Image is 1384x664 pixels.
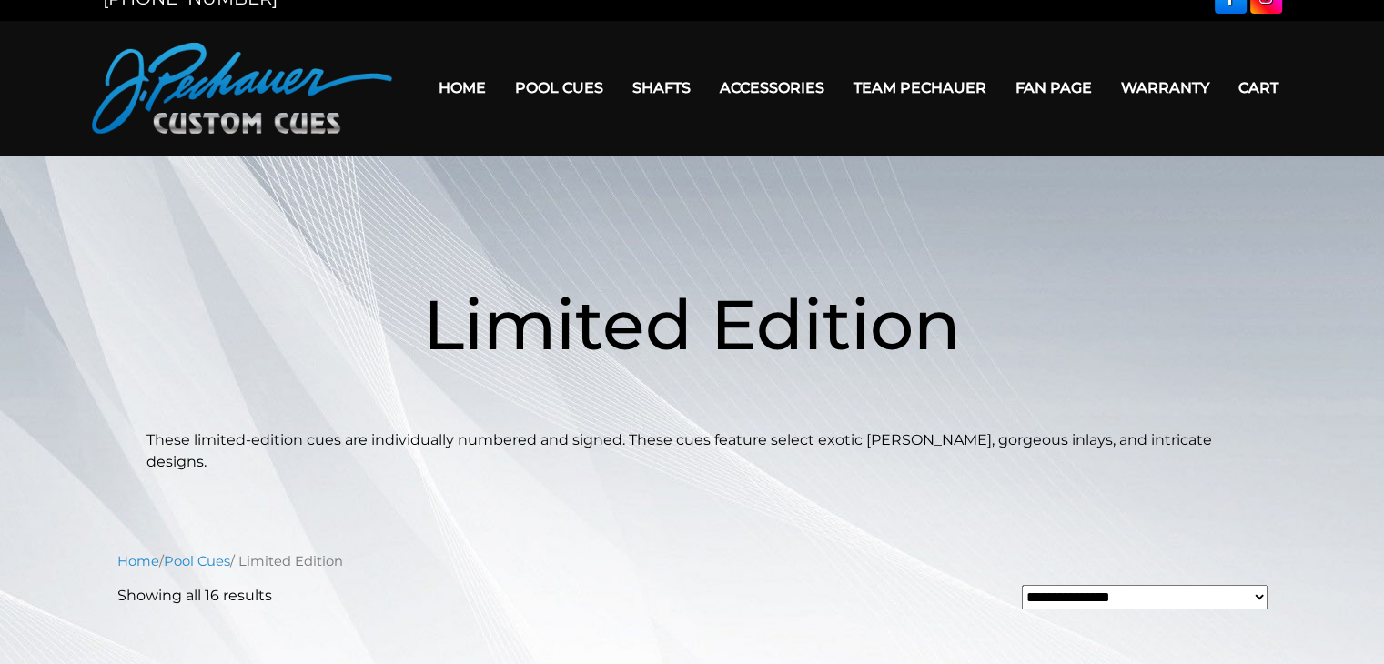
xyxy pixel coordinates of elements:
span: Limited Edition [423,282,961,367]
a: Cart [1224,65,1293,111]
a: Home [424,65,500,111]
a: Shafts [618,65,705,111]
p: Showing all 16 results [117,585,272,607]
a: Accessories [705,65,839,111]
nav: Breadcrumb [117,551,1268,571]
a: Warranty [1106,65,1224,111]
select: Shop order [1022,585,1268,609]
p: These limited-edition cues are individually numbered and signed. These cues feature select exotic... [146,429,1238,473]
a: Team Pechauer [839,65,1001,111]
a: Pool Cues [164,553,230,569]
img: Pechauer Custom Cues [92,43,392,134]
a: Pool Cues [500,65,618,111]
a: Home [117,553,159,569]
a: Fan Page [1001,65,1106,111]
